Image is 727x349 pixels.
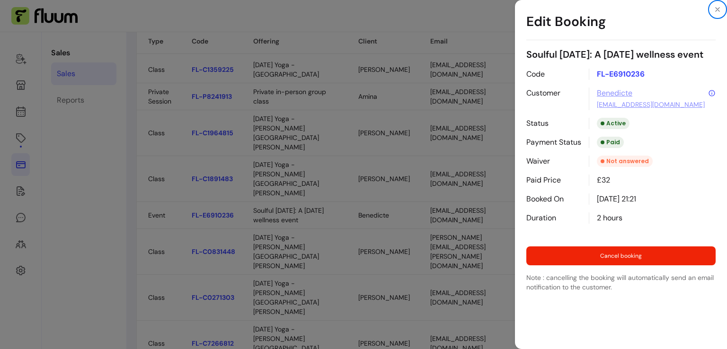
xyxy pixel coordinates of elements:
a: [EMAIL_ADDRESS][DOMAIN_NAME] [597,100,705,109]
p: Paid Price [526,174,581,186]
div: Not answered [597,156,653,167]
p: Customer [526,87,581,110]
p: Payment Status [526,137,581,148]
p: FL-E6910236 [589,69,716,80]
p: Code [526,69,581,80]
a: Benedicte [597,87,632,99]
div: Active [597,118,629,129]
h1: Edit Booking [526,4,716,40]
button: Close [710,2,725,17]
div: 2 hours [589,212,716,224]
p: Waiver [526,156,581,167]
div: [DATE] 21:21 [589,193,716,205]
button: Cancel booking [526,246,716,265]
p: Note : cancelling the booking will automatically send an email notification to the customer. [526,273,716,292]
div: Paid [597,137,624,148]
div: £32 [589,174,716,186]
p: Booked On [526,193,581,205]
p: Status [526,118,581,129]
p: Duration [526,212,581,224]
p: Soulful [DATE]: A [DATE] wellness event [526,48,716,61]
